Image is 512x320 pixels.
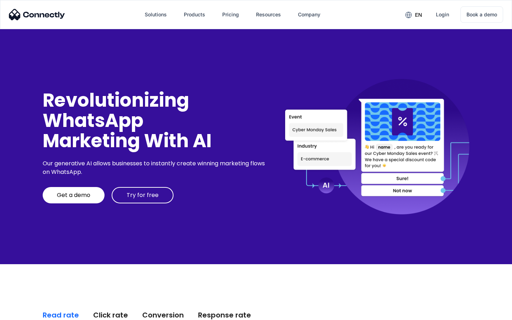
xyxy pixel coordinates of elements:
div: Try for free [127,192,159,199]
div: Read rate [43,310,79,320]
a: Login [430,6,455,23]
div: Products [184,10,205,20]
div: Revolutionizing WhatsApp Marketing With AI [43,90,267,151]
div: en [415,10,422,20]
div: Login [436,10,449,20]
a: Try for free [112,187,174,203]
div: Click rate [93,310,128,320]
a: Pricing [217,6,245,23]
div: Company [298,10,320,20]
div: Resources [256,10,281,20]
img: Connectly Logo [9,9,65,20]
div: Conversion [142,310,184,320]
div: Get a demo [57,192,90,199]
div: Response rate [198,310,251,320]
a: Book a demo [460,6,503,23]
div: Solutions [145,10,167,20]
div: Our generative AI allows businesses to instantly create winning marketing flows on WhatsApp. [43,159,267,176]
div: Pricing [222,10,239,20]
a: Get a demo [43,187,105,203]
